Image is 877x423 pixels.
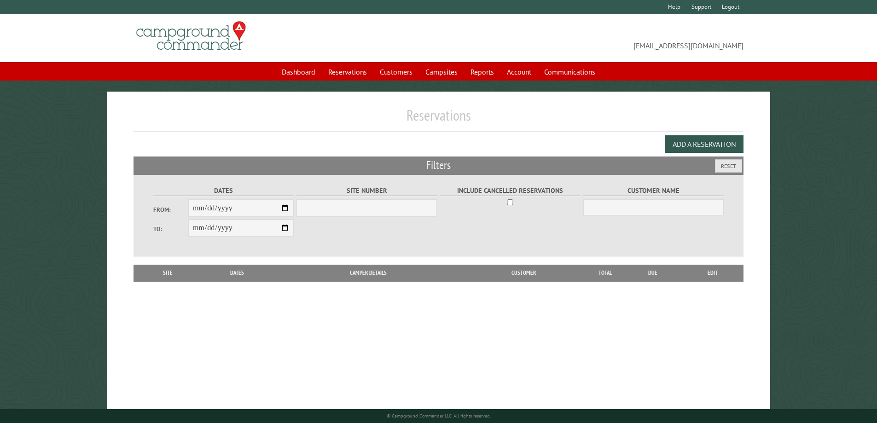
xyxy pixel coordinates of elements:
button: Reset [715,159,742,173]
th: Dates [198,265,277,281]
label: To: [153,225,188,233]
a: Campsites [420,63,463,81]
button: Add a Reservation [665,135,743,153]
label: From: [153,205,188,214]
a: Account [501,63,537,81]
span: [EMAIL_ADDRESS][DOMAIN_NAME] [439,25,744,51]
label: Site Number [296,185,437,196]
a: Dashboard [276,63,321,81]
th: Edit [682,265,744,281]
th: Site [138,265,198,281]
th: Due [624,265,682,281]
label: Dates [153,185,294,196]
label: Include Cancelled Reservations [440,185,581,196]
th: Camper Details [277,265,460,281]
a: Communications [539,63,601,81]
a: Customers [374,63,418,81]
th: Total [587,265,624,281]
small: © Campground Commander LLC. All rights reserved. [387,413,491,419]
h1: Reservations [134,106,744,132]
label: Customer Name [583,185,724,196]
a: Reservations [323,63,372,81]
a: Reports [465,63,499,81]
th: Customer [460,265,587,281]
h2: Filters [134,156,744,174]
img: Campground Commander [134,18,249,54]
